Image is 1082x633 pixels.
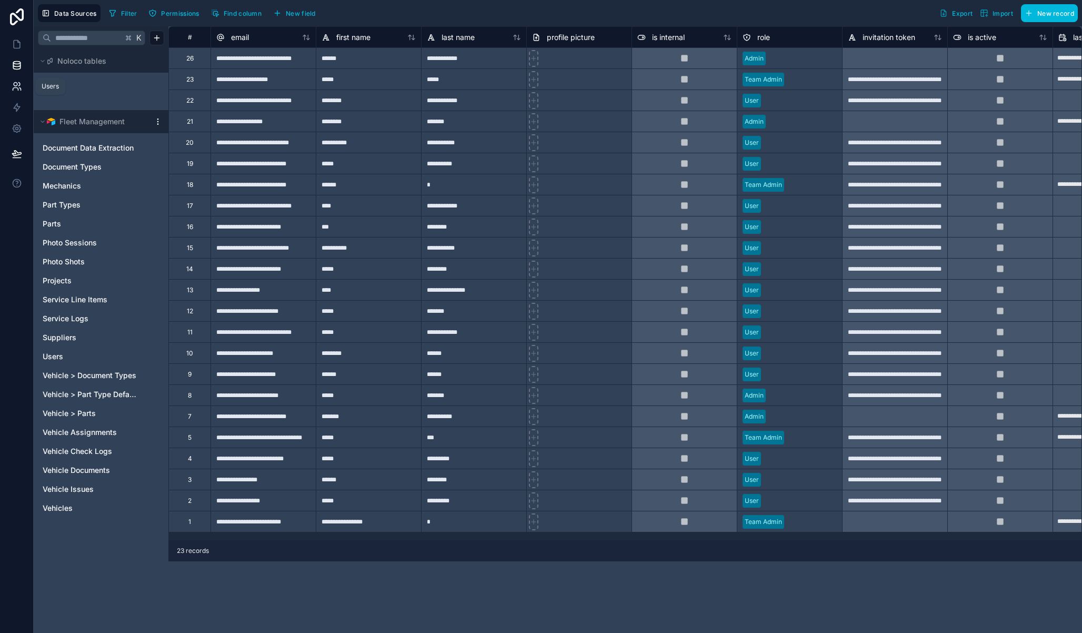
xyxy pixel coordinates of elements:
[188,518,191,526] div: 1
[38,462,164,479] div: Vehicle Documents
[187,244,193,252] div: 15
[43,503,73,513] span: Vehicles
[745,222,759,232] div: User
[745,201,759,211] div: User
[43,238,97,248] span: Photo Sessions
[745,496,759,506] div: User
[745,285,759,295] div: User
[145,5,203,21] button: Permissions
[188,476,192,484] div: 3
[186,265,193,273] div: 14
[188,497,192,505] div: 2
[38,159,164,175] div: Document Types
[38,291,164,308] div: Service Line Items
[745,433,782,442] div: Team Admin
[38,500,164,517] div: Vehicles
[187,286,193,294] div: 13
[43,256,85,267] span: Photo Shots
[42,82,59,91] div: Users
[186,54,194,63] div: 26
[187,117,193,126] div: 21
[1021,4,1078,22] button: New record
[43,465,110,476] span: Vehicle Documents
[745,159,759,169] div: User
[43,200,81,210] span: Part Types
[38,215,164,232] div: Parts
[43,275,138,286] a: Projects
[936,4,976,22] button: Export
[187,307,193,315] div: 12
[187,202,193,210] div: 17
[187,181,193,189] div: 18
[43,162,102,172] span: Document Types
[161,9,199,17] span: Permissions
[547,32,595,43] span: profile picture
[993,9,1013,17] span: Import
[43,389,138,400] a: Vehicle > Part Type Defaults
[745,75,782,84] div: Team Admin
[43,181,81,191] span: Mechanics
[38,424,164,441] div: Vehicle Assignments
[59,116,125,127] span: Fleet Management
[38,348,164,365] div: Users
[38,310,164,327] div: Service Logs
[442,32,475,43] span: last name
[188,412,192,421] div: 7
[186,96,194,105] div: 22
[135,34,143,42] span: K
[57,56,106,66] span: Noloco tables
[269,5,319,21] button: New field
[38,386,164,403] div: Vehicle > Part Type Defaults
[207,5,265,21] button: Find column
[1017,4,1078,22] a: New record
[43,446,112,457] span: Vehicle Check Logs
[188,433,192,442] div: 5
[43,219,61,229] span: Parts
[38,443,164,460] div: Vehicle Check Logs
[47,117,55,126] img: Airtable Logo
[745,517,782,527] div: Team Admin
[38,79,164,96] div: User
[38,4,101,22] button: Data Sources
[186,75,194,84] div: 23
[43,313,138,324] a: Service Logs
[968,32,996,43] span: is active
[976,4,1017,22] button: Import
[745,96,759,105] div: User
[952,9,973,17] span: Export
[38,329,164,346] div: Suppliers
[43,219,138,229] a: Parts
[43,351,138,362] a: Users
[38,140,164,156] div: Document Data Extraction
[186,139,194,147] div: 20
[652,32,685,43] span: is internal
[43,275,72,286] span: Projects
[43,351,63,362] span: Users
[43,294,138,305] a: Service Line Items
[43,427,138,438] a: Vehicle Assignments
[43,332,76,343] span: Suppliers
[43,446,138,457] a: Vehicle Check Logs
[43,294,107,305] span: Service Line Items
[43,484,138,494] a: Vehicle Issues
[38,114,149,129] button: Airtable LogoFleet Management
[745,243,759,253] div: User
[38,253,164,270] div: Photo Shots
[745,454,759,463] div: User
[1037,9,1074,17] span: New record
[745,328,759,337] div: User
[188,370,192,379] div: 9
[43,82,128,93] a: User
[187,328,193,337] div: 11
[336,32,370,43] span: first name
[43,313,88,324] span: Service Logs
[43,238,138,248] a: Photo Sessions
[745,370,759,379] div: User
[745,264,759,274] div: User
[186,349,193,358] div: 10
[745,391,764,400] div: Admin
[38,272,164,289] div: Projects
[745,412,764,421] div: Admin
[43,143,134,153] span: Document Data Extraction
